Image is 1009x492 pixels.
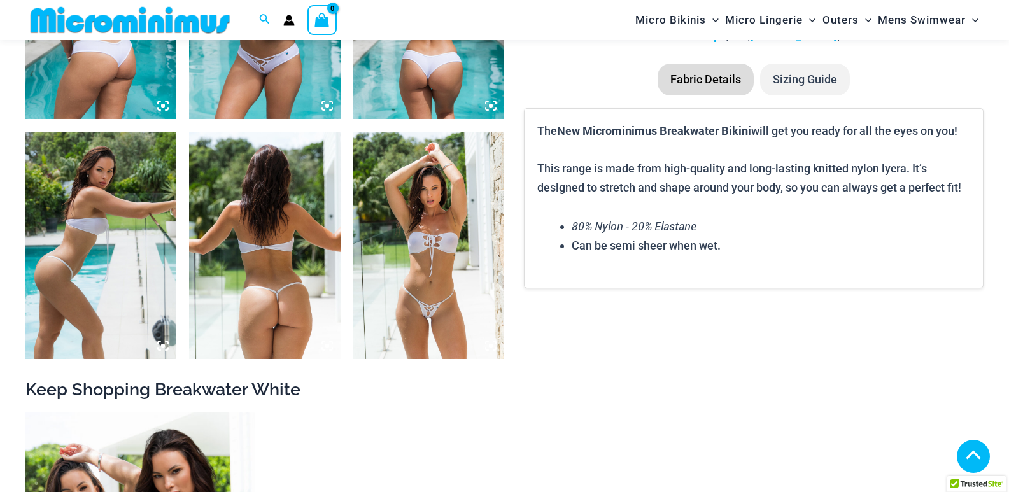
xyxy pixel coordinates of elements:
nav: Site Navigation [630,2,984,38]
span: Menu Toggle [966,4,978,36]
span: Menu Toggle [859,4,871,36]
a: 341 [728,29,747,42]
a: Search icon link [259,12,271,28]
img: Breakwater White 341 Top 4856 Micro Bottom [189,132,340,358]
span: Mens Swimwear [878,4,966,36]
span: Menu Toggle [706,4,719,36]
em: 80% Nylon - 20% Elastane [572,218,696,234]
h2: Keep Shopping Breakwater White [25,378,984,400]
a: Mens SwimwearMenu ToggleMenu Toggle [875,4,982,36]
a: View Shopping Cart, empty [307,5,337,34]
li: Fabric Details [658,64,754,95]
a: Micro LingerieMenu ToggleMenu Toggle [722,4,819,36]
span: Outers [822,4,859,36]
a: OutersMenu ToggleMenu Toggle [819,4,875,36]
a: Micro BikinisMenu ToggleMenu Toggle [632,4,722,36]
li: Sizing Guide [760,64,850,95]
a: [PERSON_NAME] [750,29,837,42]
a: White [840,29,870,42]
img: Breakwater White 341 Top 4856 Micro Bottom [353,132,504,358]
span: Menu Toggle [803,4,815,36]
li: Can be semi sheer when wet. [572,236,970,255]
img: MM SHOP LOGO FLAT [25,6,235,34]
p: The will get you ready for all the eyes on you! This range is made from high-quality and long-las... [537,122,970,197]
img: Breakwater White 341 Top 4856 Micro Bottom [25,132,176,358]
b: New Microminimus Breakwater Bikini [557,123,751,138]
a: Account icon link [283,15,295,26]
span: Micro Bikinis [635,4,706,36]
span: Micro Lingerie [725,4,803,36]
a: Micro Bikini Tops [638,29,726,42]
